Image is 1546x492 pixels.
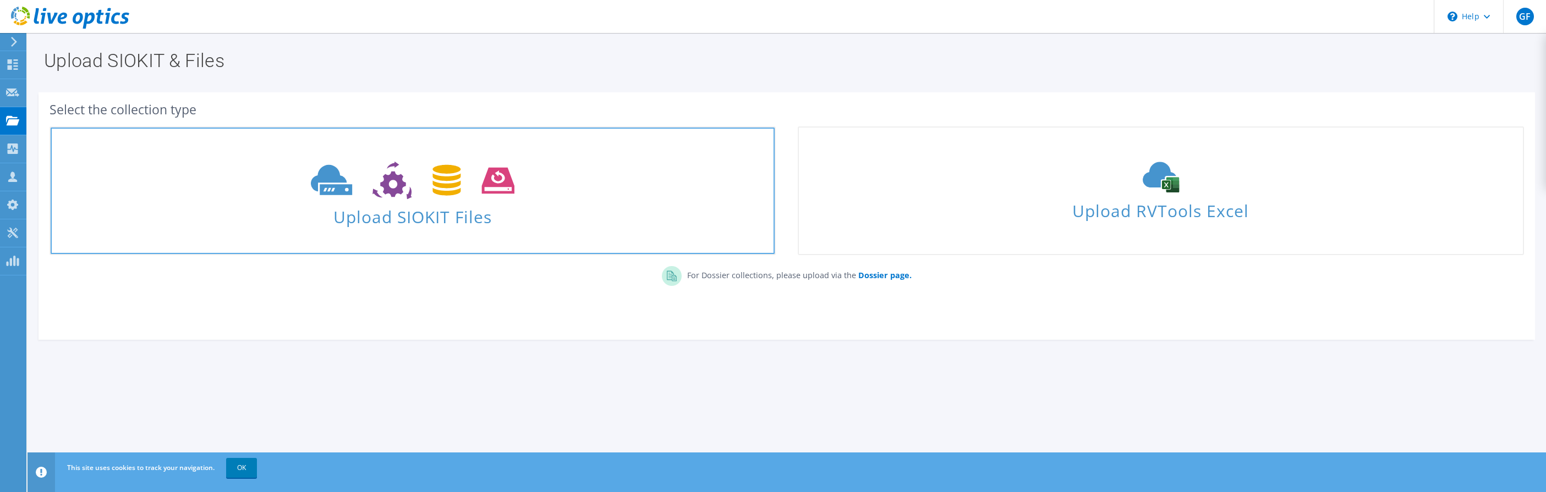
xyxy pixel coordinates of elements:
[67,463,215,472] span: This site uses cookies to track your navigation.
[799,196,1523,220] span: Upload RVTools Excel
[51,202,775,225] span: Upload SIOKIT Files
[856,270,912,280] a: Dossier page.
[226,458,257,478] a: OK
[682,266,912,281] p: For Dossier collections, please upload via the
[44,51,1524,70] h1: Upload SIOKIT & Files
[50,103,1524,115] div: Select the collection type
[858,270,912,280] b: Dossier page.
[50,126,776,255] a: Upload SIOKIT Files
[798,126,1524,255] a: Upload RVTools Excel
[1448,12,1457,21] svg: \n
[1516,8,1534,25] span: GF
